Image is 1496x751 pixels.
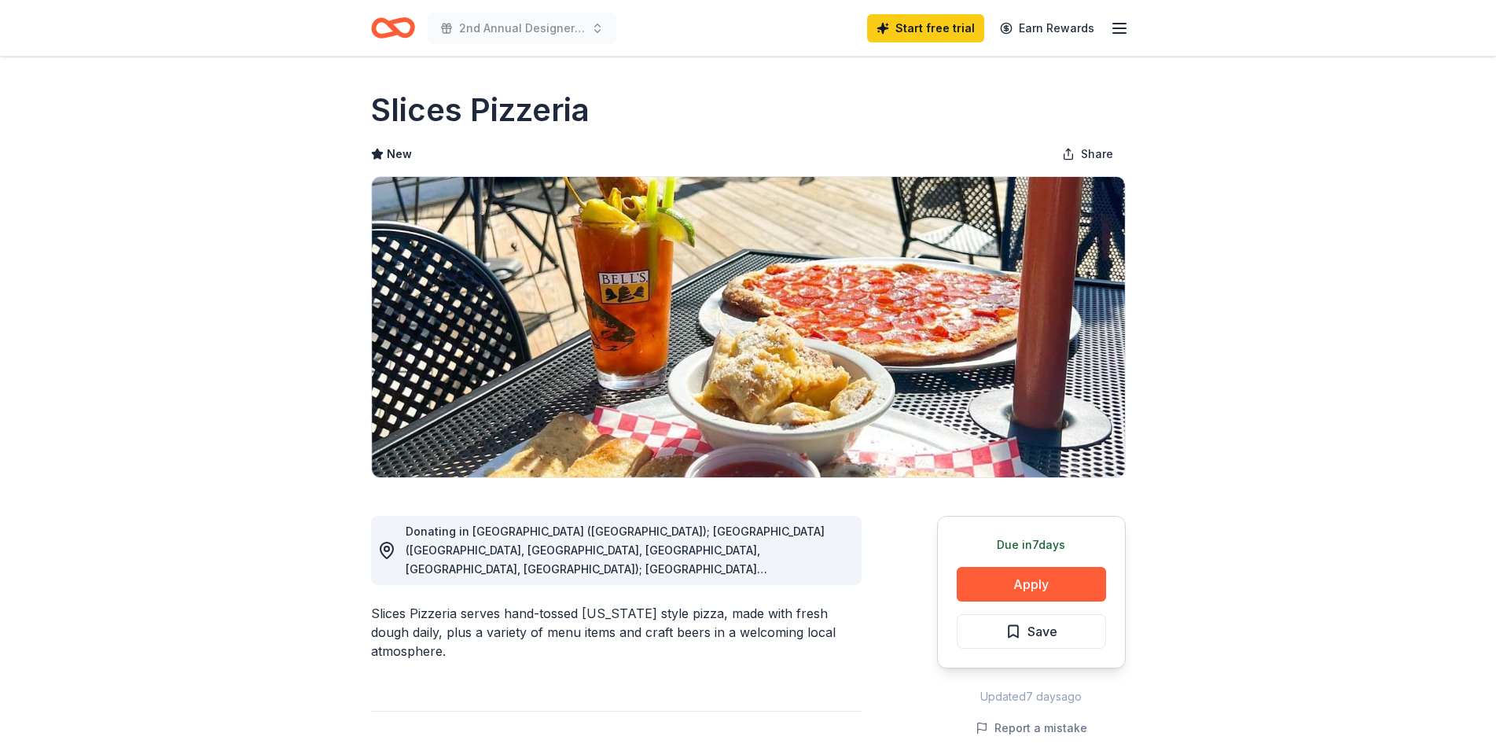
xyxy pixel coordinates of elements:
button: Report a mistake [976,719,1087,738]
a: Earn Rewards [991,14,1104,42]
a: Home [371,9,415,46]
div: Due in 7 days [957,536,1106,554]
span: 2nd Annual Designer Purse Bingo [459,19,585,38]
span: Save [1027,621,1057,642]
span: New [387,145,412,164]
a: Start free trial [867,14,984,42]
h1: Slices Pizzeria [371,88,590,132]
img: Image for Slices Pizzeria [372,177,1125,477]
div: Updated 7 days ago [937,687,1126,706]
button: Save [957,614,1106,649]
button: Apply [957,567,1106,602]
span: Share [1081,145,1113,164]
button: 2nd Annual Designer Purse Bingo [428,13,616,44]
div: Slices Pizzeria serves hand-tossed [US_STATE] style pizza, made with fresh dough daily, plus a va... [371,604,862,661]
button: Share [1049,138,1126,170]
